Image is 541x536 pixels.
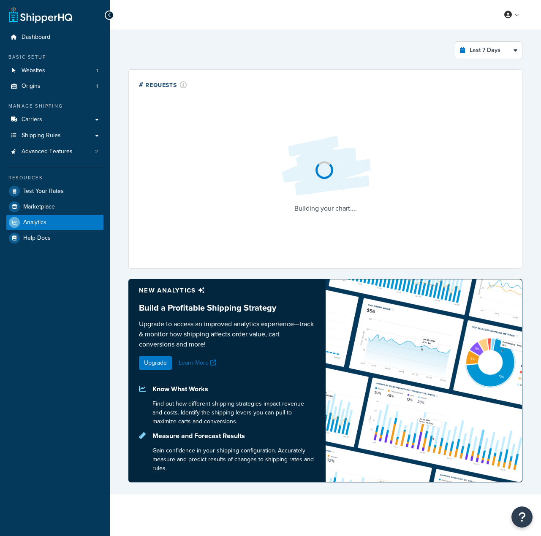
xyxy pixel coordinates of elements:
[23,203,55,211] span: Marketplace
[152,430,315,442] p: Measure and Forecast Results
[96,83,98,90] span: 1
[6,30,103,45] a: Dashboard
[139,80,187,89] div: # Requests
[275,129,376,203] img: Loading...
[22,132,61,139] span: Shipping Rules
[152,399,315,426] p: Find out how different shipping strategies impact revenue and costs. Identify the shipping levers...
[6,54,103,61] div: Basic Setup
[95,148,98,155] span: 2
[6,184,103,199] a: Test Your Rates
[23,235,51,242] span: Help Docs
[6,112,103,127] a: Carriers
[511,506,533,528] button: Open Resource Center
[6,215,103,230] a: Analytics
[139,303,315,312] h3: Build a Profitable Shipping Strategy
[6,199,103,214] a: Marketplace
[96,67,98,74] span: 1
[6,103,103,110] div: Manage Shipping
[22,148,73,155] span: Advanced Features
[152,446,315,473] p: Gain confidence in your shipping configuration. Accurately measure and predict results of changes...
[22,34,50,41] span: Dashboard
[6,128,103,143] a: Shipping Rules
[275,203,376,214] p: Building your chart....
[6,63,103,79] a: Websites1
[22,67,45,74] span: Websites
[139,319,315,349] p: Upgrade to access an improved analytics experience—track & monitor how shipping affects order val...
[6,79,103,94] a: Origins1
[179,358,218,367] a: Learn More
[6,230,103,246] a: Help Docs
[6,144,103,160] li: Advanced Features
[139,356,172,370] a: Upgrade
[152,383,315,395] p: Know What Works
[6,144,103,160] a: Advanced Features2
[6,79,103,94] li: Origins
[22,116,42,123] span: Carriers
[6,63,103,79] li: Websites
[139,284,315,296] p: New analytics
[23,188,64,195] span: Test Your Rates
[6,174,103,181] div: Resources
[23,219,46,226] span: Analytics
[22,83,41,90] span: Origins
